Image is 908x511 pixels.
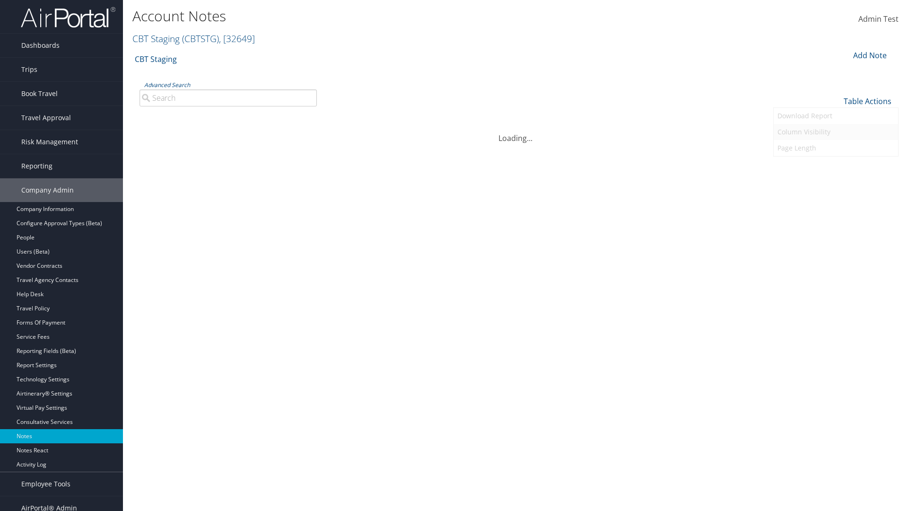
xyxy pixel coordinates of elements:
span: Company Admin [21,178,74,202]
span: Trips [21,58,37,81]
img: airportal-logo.png [21,6,115,28]
span: Dashboards [21,34,60,57]
span: Book Travel [21,82,58,106]
span: Reporting [21,154,52,178]
a: Download Report [774,108,898,124]
span: Travel Approval [21,106,71,130]
a: Page Length [774,140,898,156]
span: Risk Management [21,130,78,154]
span: Employee Tools [21,472,70,496]
a: Column Visibility [774,124,898,140]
